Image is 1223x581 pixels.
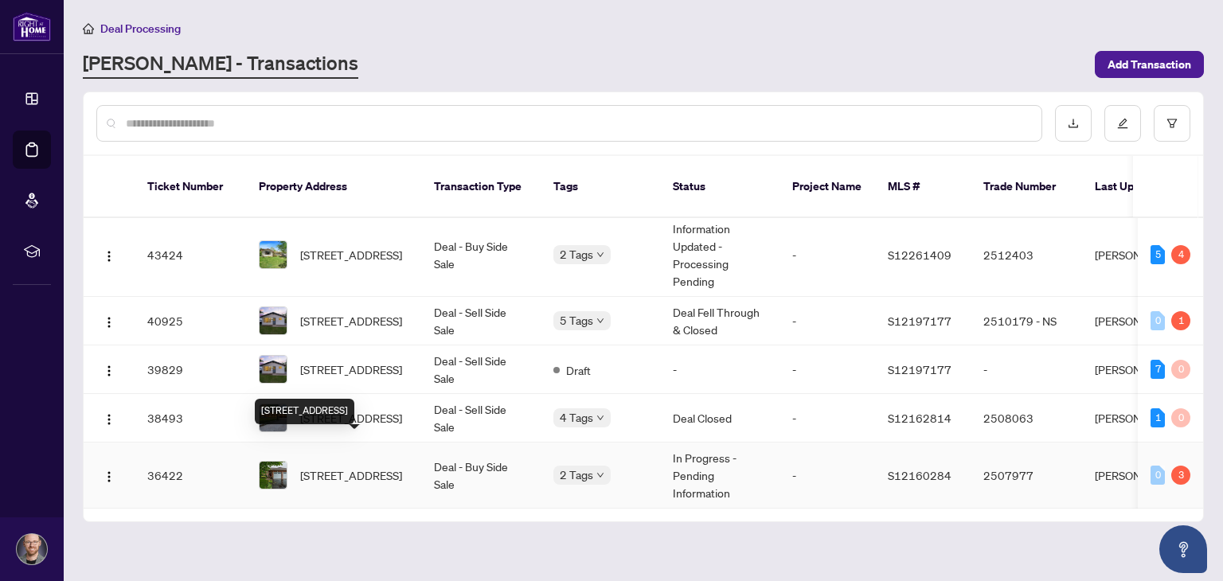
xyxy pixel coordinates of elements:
[1108,52,1191,77] span: Add Transaction
[660,213,780,297] td: Information Updated - Processing Pending
[135,345,246,394] td: 39829
[560,245,593,263] span: 2 Tags
[421,213,541,297] td: Deal - Buy Side Sale
[888,248,951,262] span: S12261409
[103,250,115,263] img: Logo
[260,307,287,334] img: thumbnail-img
[300,361,402,378] span: [STREET_ADDRESS]
[1171,245,1190,264] div: 4
[103,365,115,377] img: Logo
[13,12,51,41] img: logo
[1171,311,1190,330] div: 1
[260,462,287,489] img: thumbnail-img
[1082,297,1202,345] td: [PERSON_NAME]
[100,21,181,36] span: Deal Processing
[888,362,951,376] span: S12197177
[780,443,875,509] td: -
[96,357,122,382] button: Logo
[1082,394,1202,443] td: [PERSON_NAME]
[1151,311,1165,330] div: 0
[560,408,593,427] span: 4 Tags
[541,156,660,218] th: Tags
[1154,105,1190,142] button: filter
[596,317,604,325] span: down
[135,213,246,297] td: 43424
[17,534,47,564] img: Profile Icon
[1095,51,1204,78] button: Add Transaction
[971,345,1082,394] td: -
[1104,105,1141,142] button: edit
[780,345,875,394] td: -
[875,156,971,218] th: MLS #
[1082,156,1202,218] th: Last Updated By
[103,470,115,483] img: Logo
[421,156,541,218] th: Transaction Type
[596,414,604,422] span: down
[660,156,780,218] th: Status
[135,297,246,345] td: 40925
[96,405,122,431] button: Logo
[1082,443,1202,509] td: [PERSON_NAME]
[971,394,1082,443] td: 2508063
[888,411,951,425] span: S12162814
[780,156,875,218] th: Project Name
[135,156,246,218] th: Ticket Number
[560,311,593,329] span: 5 Tags
[96,308,122,333] button: Logo
[421,443,541,509] td: Deal - Buy Side Sale
[660,394,780,443] td: Deal Closed
[660,297,780,345] td: Deal Fell Through & Closed
[888,314,951,328] span: S12197177
[421,345,541,394] td: Deal - Sell Side Sale
[596,471,604,479] span: down
[421,394,541,443] td: Deal - Sell Side Sale
[1159,525,1207,573] button: Open asap
[1151,360,1165,379] div: 7
[103,316,115,329] img: Logo
[560,466,593,484] span: 2 Tags
[1151,408,1165,427] div: 1
[780,297,875,345] td: -
[1082,345,1202,394] td: [PERSON_NAME]
[1151,245,1165,264] div: 5
[255,399,354,424] div: [STREET_ADDRESS]
[1055,105,1092,142] button: download
[260,241,287,268] img: thumbnail-img
[260,356,287,383] img: thumbnail-img
[300,466,402,484] span: [STREET_ADDRESS]
[135,443,246,509] td: 36422
[971,443,1082,509] td: 2507977
[780,394,875,443] td: -
[888,468,951,482] span: S12160284
[103,413,115,426] img: Logo
[83,23,94,34] span: home
[566,361,591,379] span: Draft
[660,443,780,509] td: In Progress - Pending Information
[83,50,358,79] a: [PERSON_NAME] - Transactions
[96,242,122,267] button: Logo
[1171,466,1190,485] div: 3
[1068,118,1079,129] span: download
[1151,466,1165,485] div: 0
[421,297,541,345] td: Deal - Sell Side Sale
[96,462,122,488] button: Logo
[780,213,875,297] td: -
[1082,213,1202,297] td: [PERSON_NAME]
[971,213,1082,297] td: 2512403
[1117,118,1128,129] span: edit
[596,251,604,259] span: down
[971,297,1082,345] td: 2510179 - NS
[1171,408,1190,427] div: 0
[135,394,246,443] td: 38493
[1171,360,1190,379] div: 0
[1166,118,1178,129] span: filter
[971,156,1082,218] th: Trade Number
[300,312,402,329] span: [STREET_ADDRESS]
[246,156,421,218] th: Property Address
[660,345,780,394] td: -
[300,246,402,263] span: [STREET_ADDRESS]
